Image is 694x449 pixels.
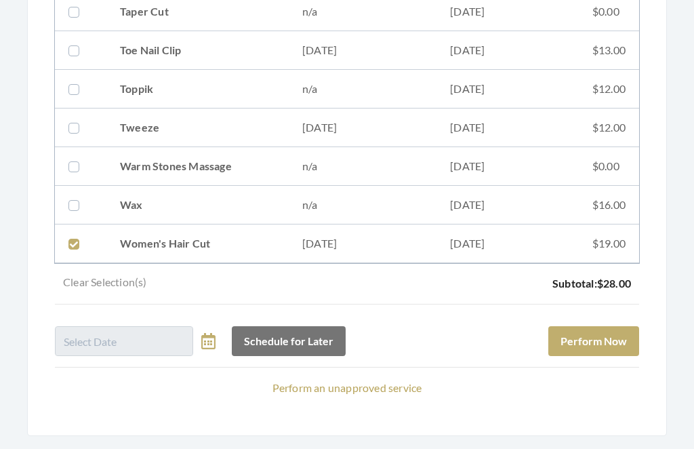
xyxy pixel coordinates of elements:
td: $0.00 [579,148,639,187]
td: [DATE] [289,32,436,71]
td: [DATE] [436,148,579,187]
td: $16.00 [579,187,639,225]
td: [DATE] [436,187,579,225]
td: Warm Stones Massage [106,148,289,187]
td: $12.00 [579,71,639,109]
td: $13.00 [579,32,639,71]
td: [DATE] [436,109,579,148]
td: [DATE] [289,109,436,148]
a: Perform an unapproved service [272,382,422,395]
span: $28.00 [597,277,631,290]
button: Perform Now [548,327,639,357]
td: n/a [289,148,436,187]
td: [DATE] [436,225,579,264]
td: n/a [289,71,436,109]
td: Toppik [106,71,289,109]
td: $19.00 [579,225,639,264]
td: [DATE] [289,225,436,264]
td: [DATE] [436,32,579,71]
td: $12.00 [579,109,639,148]
td: Tweeze [106,109,289,148]
td: n/a [289,187,436,225]
td: [DATE] [436,71,579,109]
td: Women's Hair Cut [106,225,289,264]
a: toggle [201,327,216,357]
td: Toe Nail Clip [106,32,289,71]
a: Clear Selection(s) [55,275,155,294]
p: Subtotal: [552,275,631,294]
td: Wax [106,187,289,225]
button: Schedule for Later [232,327,346,357]
input: Select Date [55,327,193,357]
